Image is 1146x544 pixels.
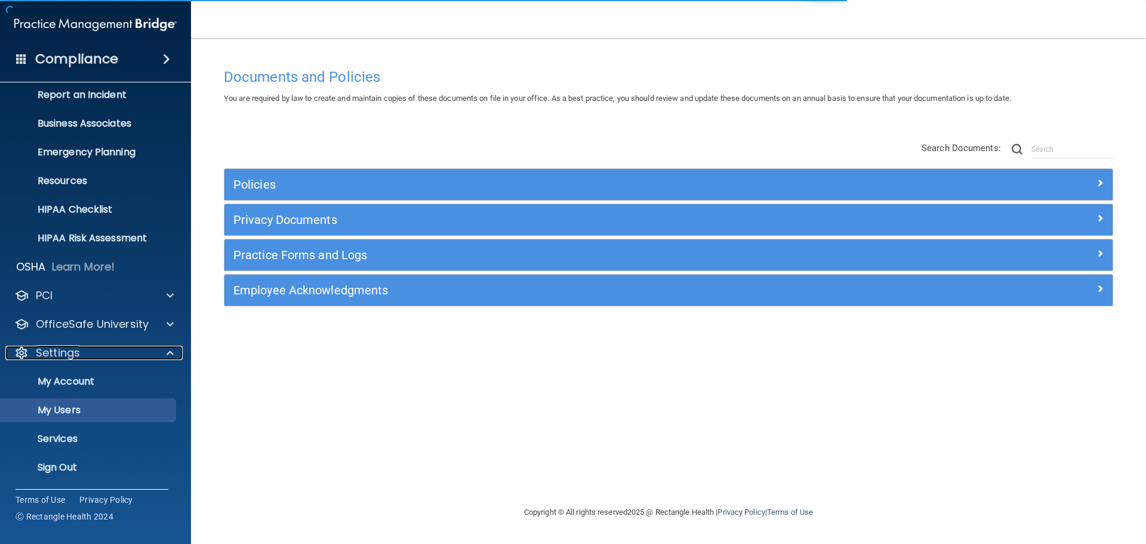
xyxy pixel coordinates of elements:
[14,317,174,331] a: OfficeSafe University
[1012,144,1022,155] img: ic-search.3b580494.png
[717,508,765,517] a: Privacy Policy
[922,143,1001,153] span: Search Documents:
[224,69,1113,85] h4: Documents and Policies
[14,13,177,36] img: PMB logo
[52,260,115,274] p: Learn More!
[451,493,886,531] div: Copyright © All rights reserved 2025 @ Rectangle Health | |
[8,89,171,101] p: Report an Incident
[36,288,53,303] p: PCI
[8,204,171,216] p: HIPAA Checklist
[8,232,171,244] p: HIPAA Risk Assessment
[233,178,882,191] h5: Policies
[8,118,171,130] p: Business Associates
[36,346,80,360] p: Settings
[8,433,171,445] p: Services
[36,317,149,331] p: OfficeSafe University
[8,462,171,474] p: Sign Out
[233,210,1104,229] a: Privacy Documents
[224,94,1011,103] span: You are required by law to create and maintain copies of these documents on file in your office. ...
[8,376,171,388] p: My Account
[8,404,171,416] p: My Users
[233,281,1104,300] a: Employee Acknowledgments
[16,494,65,506] a: Terms of Use
[79,494,133,506] a: Privacy Policy
[233,175,1104,194] a: Policies
[1031,140,1113,158] input: Search
[35,51,118,67] h4: Compliance
[233,248,882,262] h5: Practice Forms and Logs
[14,346,174,360] a: Settings
[233,213,882,226] h5: Privacy Documents
[8,146,171,158] p: Emergency Planning
[14,288,174,303] a: PCI
[233,245,1104,265] a: Practice Forms and Logs
[8,175,171,187] p: Resources
[16,511,113,523] span: Ⓒ Rectangle Health 2024
[767,508,813,517] a: Terms of Use
[16,260,46,274] p: OSHA
[233,284,882,297] h5: Employee Acknowledgments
